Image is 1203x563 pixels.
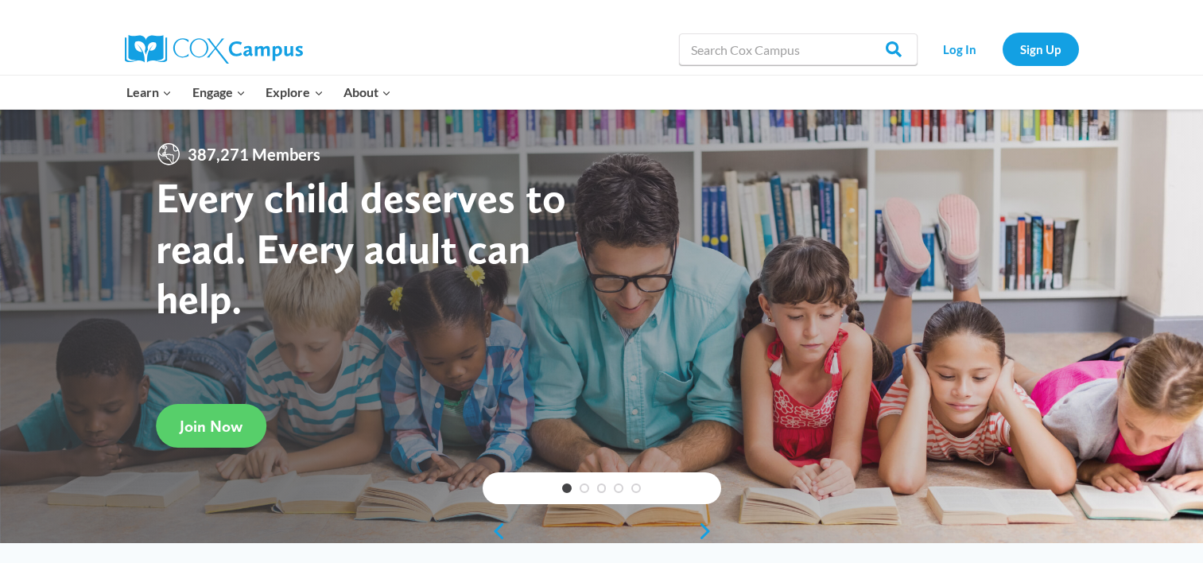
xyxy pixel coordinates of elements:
[156,172,566,324] strong: Every child deserves to read. Every adult can help.
[597,483,607,493] a: 3
[192,82,246,103] span: Engage
[562,483,572,493] a: 1
[483,522,506,541] a: previous
[180,417,243,436] span: Join Now
[631,483,641,493] a: 5
[156,404,266,448] a: Join Now
[580,483,589,493] a: 2
[697,522,721,541] a: next
[483,515,721,547] div: content slider buttons
[125,35,303,64] img: Cox Campus
[614,483,623,493] a: 4
[117,76,402,109] nav: Primary Navigation
[266,82,323,103] span: Explore
[126,82,172,103] span: Learn
[181,142,327,167] span: 387,271 Members
[679,33,918,65] input: Search Cox Campus
[926,33,995,65] a: Log In
[343,82,391,103] span: About
[926,33,1079,65] nav: Secondary Navigation
[1003,33,1079,65] a: Sign Up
